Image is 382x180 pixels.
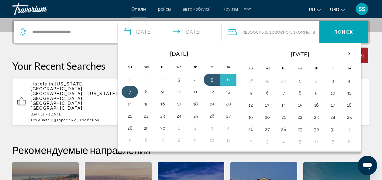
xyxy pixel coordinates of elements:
button: Day 11 [191,88,200,96]
button: Поиск [319,21,368,43]
button: Day 8 [344,137,354,146]
span: , 1 [291,28,315,36]
span: 3 [242,28,267,36]
p: Your Recent Searches [12,60,370,72]
button: Day 6 [262,89,272,97]
button: Day 16 [158,100,167,108]
button: Day 2 [158,75,167,84]
button: Day 4 [191,75,200,84]
button: Day 5 [246,89,256,97]
div: Search widget [14,21,368,43]
button: Day 14 [125,100,135,108]
button: User Menu [354,3,370,15]
button: Day 15 [141,100,151,108]
button: Next month [341,47,357,61]
span: Комната [295,29,315,35]
button: Change currency [330,5,345,14]
button: Day 18 [344,101,354,109]
button: Day 19 [207,100,217,108]
button: Day 20 [223,100,233,108]
a: Круизы [223,7,238,12]
button: Day 6 [311,137,321,146]
button: Day 17 [174,100,184,108]
button: Day 3 [262,137,272,146]
span: Поиск [334,30,353,35]
a: автомобилей [183,7,211,12]
button: Day 29 [262,77,272,85]
span: Hotels in [31,82,53,86]
button: Day 16 [311,101,321,109]
button: Day 1 [141,75,151,84]
h2: Рекомендуемые направления [12,144,370,156]
button: Day 8 [295,89,305,97]
button: Day 6 [223,75,233,84]
a: Отели [131,7,146,12]
button: Day 31 [125,75,135,84]
span: Взрослые [57,118,77,122]
button: Day 9 [158,88,167,96]
button: Day 29 [295,125,305,134]
button: Day 21 [125,112,135,120]
button: Day 2 [246,137,256,146]
button: Day 1 [295,77,305,85]
button: Day 6 [141,136,151,145]
button: Day 2 [191,124,200,132]
button: Change language [309,5,321,14]
button: Day 9 [191,136,200,145]
span: Взрослые [245,29,267,35]
button: Day 14 [279,101,288,109]
button: Day 12 [207,88,217,96]
button: Day 31 [328,125,338,134]
button: Day 26 [246,125,256,134]
button: Day 4 [279,137,288,146]
button: Day 29 [141,124,151,132]
button: Day 8 [141,88,151,96]
button: Day 30 [158,124,167,132]
button: Day 3 [328,77,338,85]
button: Day 20 [262,113,272,122]
button: Day 11 [223,136,233,145]
button: Day 5 [295,137,305,146]
button: Day 17 [328,101,338,109]
button: Day 10 [328,89,338,97]
a: Travorium [12,3,125,15]
button: Day 3 [207,124,217,132]
button: Day 10 [207,136,217,145]
button: Day 7 [125,88,135,96]
span: USD [330,7,339,12]
button: Check-in date: Sep 5, 2025 Check-out date: Sep 7, 2025 [118,21,222,43]
button: Day 24 [174,112,184,120]
th: [DATE] [259,47,341,62]
button: Day 30 [279,77,288,85]
button: Day 3 [174,75,184,84]
button: Day 5 [207,75,217,84]
p: [DATE] - [DATE] [31,112,122,116]
button: Day 7 [158,136,167,145]
button: Travelers: 3 adults, 1 child [222,21,319,43]
button: Day 2 [311,77,321,85]
span: рейсы [158,7,171,12]
button: Day 28 [246,77,256,85]
button: Day 25 [191,112,200,120]
button: Day 1 [174,124,184,132]
button: Day 24 [328,113,338,122]
button: Day 12 [246,101,256,109]
button: Day 15 [295,101,305,109]
span: 3 [54,118,77,122]
button: Day 13 [262,101,272,109]
iframe: Button to launch messaging window [358,156,377,175]
button: Day 22 [295,113,305,122]
th: [DATE] [138,47,220,60]
button: Day 19 [246,113,256,122]
button: Day 23 [158,112,167,120]
button: Day 23 [311,113,321,122]
button: Day 4 [223,124,233,132]
span: , 1 [267,28,291,36]
button: Day 9 [311,89,321,97]
button: Day 1 [344,125,354,134]
button: Day 4 [344,77,354,85]
button: Day 28 [125,124,135,132]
